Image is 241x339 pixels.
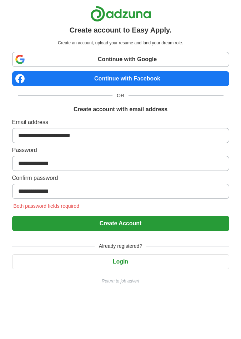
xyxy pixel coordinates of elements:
[12,71,229,86] a: Continue with Facebook
[90,6,151,22] img: Adzuna logo
[12,278,229,284] a: Return to job advert
[12,259,229,265] a: Login
[95,242,146,250] span: Already registered?
[12,254,229,269] button: Login
[12,203,81,209] span: Both password fields required
[12,174,229,182] label: Confirm password
[12,216,229,231] button: Create Account
[12,52,229,67] a: Continue with Google
[70,25,172,35] h1: Create account to Easy Apply.
[12,146,229,154] label: Password
[12,118,229,127] label: Email address
[112,92,129,99] span: OR
[74,105,167,114] h1: Create account with email address
[14,40,228,46] p: Create an account, upload your resume and land your dream role.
